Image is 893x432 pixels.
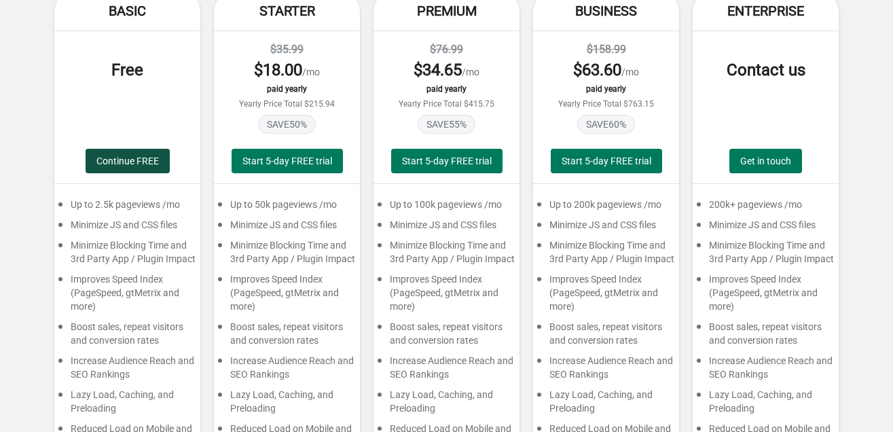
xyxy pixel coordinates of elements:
[547,99,666,109] div: Yearly Price Total $763.15
[227,99,346,109] div: Yearly Price Total $215.94
[214,238,360,272] div: Minimize Blocking Time and 3rd Party App / Plugin Impact
[533,354,679,388] div: Increase Audience Reach and SEO Rankings
[693,388,839,422] div: Lazy Load, Caching, and Preloading
[533,198,679,218] div: Up to 200k pageviews /mo
[729,149,802,173] a: Get in touch
[373,272,520,320] div: Improves Speed Index (PageSpeed, gtMetrix and more)
[547,59,666,81] div: /mo
[414,60,462,79] span: $ 34.65
[693,198,839,218] div: 200k+ pageviews /mo
[387,99,506,109] div: Yearly Price Total $415.75
[214,198,360,218] div: Up to 50k pageviews /mo
[551,149,662,173] button: Start 5-day FREE trial
[214,218,360,238] div: Minimize JS and CSS files
[54,320,200,354] div: Boost sales, repeat visitors and conversion rates
[387,84,506,94] div: paid yearly
[214,320,360,354] div: Boost sales, repeat visitors and conversion rates
[402,156,492,166] span: Start 5-day FREE trial
[214,272,360,320] div: Improves Speed Index (PageSpeed, gtMetrix and more)
[693,272,839,320] div: Improves Speed Index (PageSpeed, gtMetrix and more)
[373,354,520,388] div: Increase Audience Reach and SEO Rankings
[533,218,679,238] div: Minimize JS and CSS files
[373,238,520,272] div: Minimize Blocking Time and 3rd Party App / Plugin Impact
[418,115,475,134] span: SAVE 55 %
[227,84,346,94] div: paid yearly
[258,115,316,134] span: SAVE 50 %
[242,156,332,166] span: Start 5-day FREE trial
[373,320,520,354] div: Boost sales, repeat visitors and conversion rates
[577,115,635,134] span: SAVE 60 %
[740,156,791,166] span: Get in touch
[373,218,520,238] div: Minimize JS and CSS files
[573,60,621,79] span: $ 63.60
[533,388,679,422] div: Lazy Load, Caching, and Preloading
[54,272,200,320] div: Improves Speed Index (PageSpeed, gtMetrix and more)
[547,84,666,94] div: paid yearly
[54,218,200,238] div: Minimize JS and CSS files
[693,320,839,354] div: Boost sales, repeat visitors and conversion rates
[391,149,503,173] button: Start 5-day FREE trial
[232,149,343,173] button: Start 5-day FREE trial
[373,198,520,218] div: Up to 100k pageviews /mo
[227,59,346,81] div: /mo
[96,156,159,166] span: Continue FREE
[693,238,839,272] div: Minimize Blocking Time and 3rd Party App / Plugin Impact
[533,272,679,320] div: Improves Speed Index (PageSpeed, gtMetrix and more)
[693,354,839,388] div: Increase Audience Reach and SEO Rankings
[373,388,520,422] div: Lazy Load, Caching, and Preloading
[54,198,200,218] div: Up to 2.5k pageviews /mo
[547,41,666,58] div: $158.99
[54,354,200,388] div: Increase Audience Reach and SEO Rankings
[533,320,679,354] div: Boost sales, repeat visitors and conversion rates
[214,388,360,422] div: Lazy Load, Caching, and Preloading
[54,238,200,272] div: Minimize Blocking Time and 3rd Party App / Plugin Impact
[693,218,839,238] div: Minimize JS and CSS files
[387,59,506,81] div: /mo
[227,41,346,58] div: $35.99
[54,388,200,422] div: Lazy Load, Caching, and Preloading
[727,60,805,79] span: Contact us
[111,60,143,79] span: Free
[562,156,651,166] span: Start 5-day FREE trial
[387,41,506,58] div: $76.99
[533,238,679,272] div: Minimize Blocking Time and 3rd Party App / Plugin Impact
[86,149,170,173] button: Continue FREE
[254,60,302,79] span: $ 18.00
[214,354,360,388] div: Increase Audience Reach and SEO Rankings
